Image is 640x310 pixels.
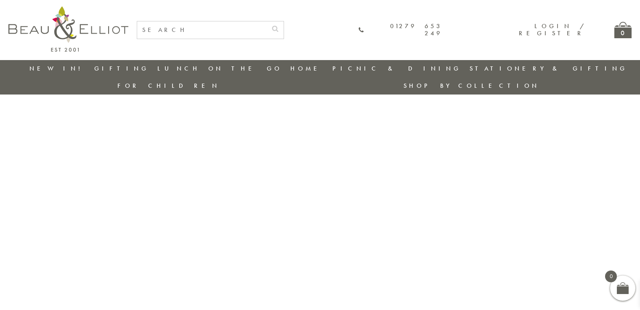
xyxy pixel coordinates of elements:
a: New in! [29,64,86,73]
span: 0 [605,271,617,282]
a: Gifting [94,64,149,73]
a: Stationery & Gifting [470,64,627,73]
input: SEARCH [137,21,267,39]
img: logo [8,6,128,52]
a: Shop by collection [404,81,539,90]
a: For Children [117,81,220,90]
a: Home [290,64,324,73]
a: 01279 653 249 [358,23,442,37]
a: Picnic & Dining [332,64,461,73]
a: Login / Register [519,22,585,37]
a: Lunch On The Go [157,64,282,73]
a: 0 [614,22,632,38]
